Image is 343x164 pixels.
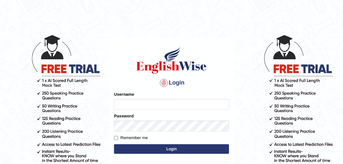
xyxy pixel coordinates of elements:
[114,91,134,97] label: Username
[114,144,229,154] button: Login
[114,135,148,141] label: Remember me
[114,78,229,88] h4: Login
[114,136,118,140] input: Remember me
[114,113,133,119] label: Password
[135,46,208,75] img: Logo of English Wise sign in for intelligent practice with AI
